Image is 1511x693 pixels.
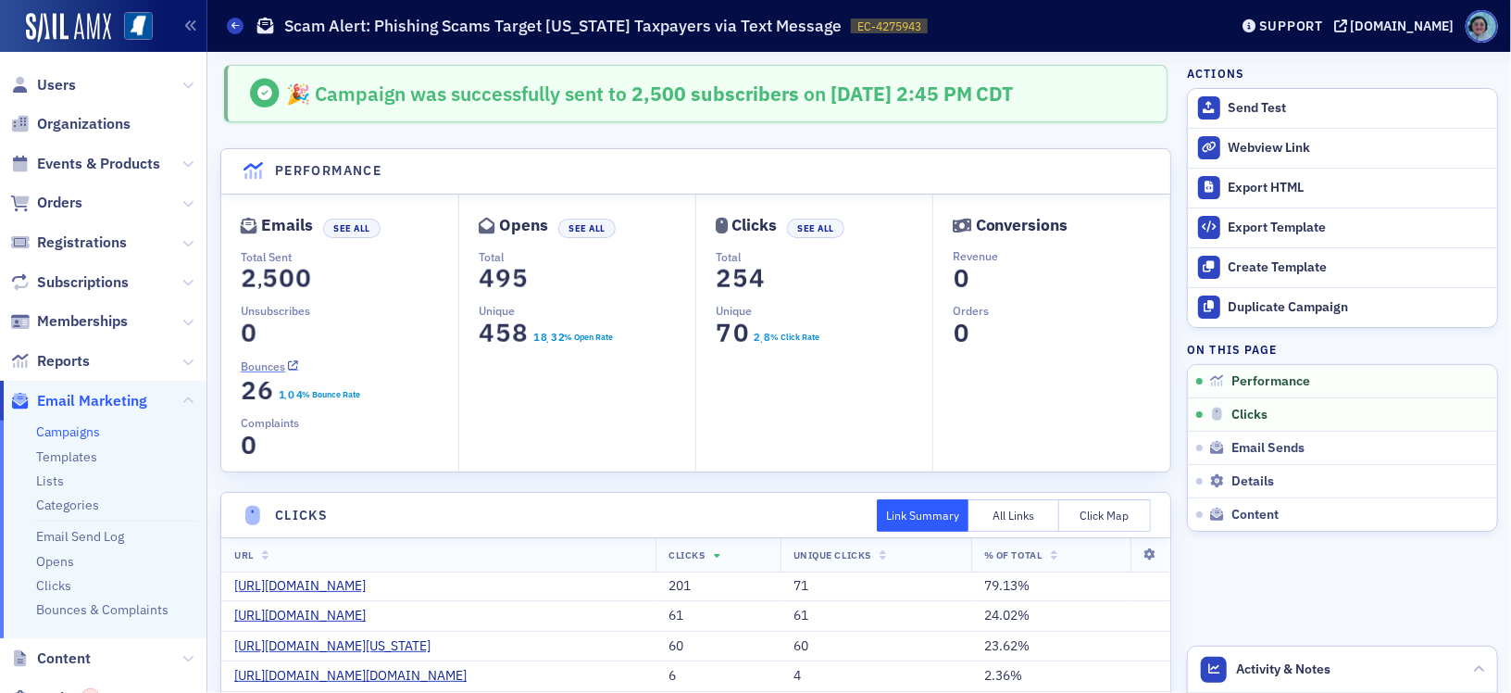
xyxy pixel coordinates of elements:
[37,154,160,174] span: Events & Products
[285,390,288,403] span: .
[274,262,299,295] span: 0
[1059,499,1151,532] button: Click Map
[278,388,303,401] section: 1.04
[500,220,549,231] div: Opens
[241,358,299,374] a: Bounces
[36,601,169,618] a: Bounces & Complaints
[37,272,129,293] span: Subscriptions
[1237,660,1331,679] span: Activity & Notes
[479,322,529,344] section: 458
[241,414,458,431] p: Complaints
[507,317,532,349] span: 8
[507,262,532,295] span: 5
[949,262,974,295] span: 0
[36,577,71,594] a: Clicks
[531,329,541,346] span: 1
[716,268,766,289] section: 254
[745,262,770,295] span: 4
[284,15,842,37] h1: Scam Alert: Phishing Scams Target [US_STATE] Taxpayers via Text Message
[1187,65,1244,82] h4: Actions
[1466,10,1498,43] span: Profile
[257,268,262,293] span: ,
[532,331,565,344] section: 18.32
[10,391,147,411] a: Email Marketing
[558,219,616,238] button: See All
[10,272,129,293] a: Subscriptions
[241,248,458,265] p: Total Sent
[793,668,958,685] div: 4
[241,380,274,401] section: 26
[474,317,499,349] span: 4
[234,578,380,595] a: [URL][DOMAIN_NAME]
[234,548,254,561] span: URL
[124,12,153,41] img: SailAMX
[968,499,1060,532] button: All Links
[976,220,1068,231] div: Conversions
[10,193,82,213] a: Orders
[953,322,969,344] section: 0
[1188,128,1497,168] a: Webview Link
[549,329,558,346] span: 3
[716,302,932,319] p: Unique
[752,329,761,346] span: 2
[479,268,529,289] section: 495
[10,233,127,253] a: Registrations
[234,608,380,624] a: [URL][DOMAIN_NAME]
[1231,473,1274,490] span: Details
[539,329,548,346] span: 8
[286,81,830,107] span: 🎉 Campaign was successfully sent to on
[1188,247,1497,287] a: Create Template
[1188,89,1497,128] button: Send Test
[1231,373,1310,390] span: Performance
[1229,220,1488,236] div: Export Template
[565,331,614,344] div: % Open Rate
[37,351,90,372] span: Reports
[668,578,768,595] div: 201
[241,358,285,374] span: Bounces
[793,608,958,624] div: 61
[712,317,737,349] span: 7
[1229,259,1488,276] div: Create Template
[753,331,770,344] section: 2.8
[10,351,90,372] a: Reports
[1231,407,1267,423] span: Clicks
[323,219,381,238] button: See All
[793,578,958,595] div: 71
[241,435,257,456] section: 0
[36,528,124,545] a: Email Send Log
[236,262,261,295] span: 2
[1351,18,1455,34] div: [DOMAIN_NAME]
[36,423,100,440] a: Campaigns
[547,334,550,346] span: .
[303,388,361,401] div: % Bounce Rate
[729,262,754,295] span: 5
[712,262,737,295] span: 2
[762,329,771,346] span: 8
[949,317,974,349] span: 0
[716,322,749,344] section: 70
[10,311,128,332] a: Memberships
[1229,299,1488,316] div: Duplicate Campaign
[257,262,282,295] span: 5
[286,386,295,403] span: 0
[1231,440,1305,457] span: Email Sends
[37,75,76,95] span: Users
[1229,140,1488,157] div: Webview Link
[556,329,566,346] span: 2
[10,114,131,134] a: Organizations
[241,322,257,344] section: 0
[1259,18,1323,34] div: Support
[236,374,261,407] span: 2
[275,161,381,181] h4: Performance
[491,317,516,349] span: 5
[984,548,1042,561] span: % Of Total
[253,374,278,407] span: 6
[234,668,481,685] a: [URL][DOMAIN_NAME][DOMAIN_NAME]
[36,448,97,465] a: Templates
[716,248,932,265] p: Total
[857,19,921,34] span: EC-4275943
[1231,507,1279,523] span: Content
[275,506,328,525] h4: Clicks
[37,391,147,411] span: Email Marketing
[293,386,303,403] span: 4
